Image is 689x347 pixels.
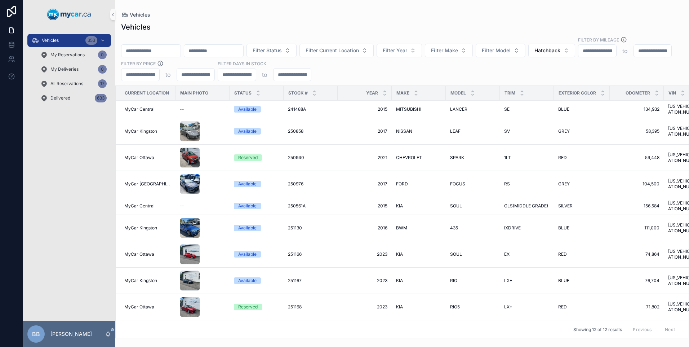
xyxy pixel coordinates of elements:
span: BB [32,330,40,338]
a: FORD [396,181,441,187]
a: 76,704 [614,278,659,284]
span: MITSUBISHI [396,106,421,112]
button: Select Button [476,44,525,57]
div: Available [238,251,257,258]
span: SE [504,106,510,112]
a: 2016 [342,225,387,231]
a: RED [558,304,605,310]
a: Available [234,203,279,209]
a: Reserved [234,304,279,310]
span: GREY [558,128,570,134]
span: Filter Year [383,47,407,54]
a: SOUL [450,251,495,257]
a: 1LT [504,155,550,161]
a: IXDRIVE [504,225,550,231]
span: FORD [396,181,408,187]
a: LX+ [504,278,550,284]
span: -- [180,203,184,209]
a: MyCar Kingston [124,278,171,284]
a: 250940 [288,155,333,161]
span: Delivered [50,95,70,101]
div: 0 [98,65,107,74]
a: Available [234,106,279,113]
span: Stock # [288,90,308,96]
a: BWM [396,225,441,231]
a: Reserved [234,154,279,161]
span: Filter Make [431,47,458,54]
span: Status [234,90,252,96]
span: GREY [558,181,570,187]
span: All Reservations [50,81,83,87]
div: Available [238,203,257,209]
a: Available [234,225,279,231]
div: Available [238,181,257,187]
a: Vehicles [121,11,150,18]
img: App logo [47,9,91,20]
span: LEAF [450,128,461,134]
a: 104,500 [614,181,659,187]
span: 251130 [288,225,302,231]
a: My Reservations0 [36,48,111,61]
span: 250858 [288,128,303,134]
a: RS [504,181,550,187]
span: EX [504,251,510,257]
span: -- [180,106,184,112]
span: 2017 [342,128,387,134]
span: SPARK [450,155,464,161]
a: SE [504,106,550,112]
a: GREY [558,181,605,187]
label: FILTER BY PRICE [121,60,156,67]
span: 134,932 [614,106,659,112]
span: IXDRIVE [504,225,521,231]
a: 241488A [288,106,333,112]
div: scrollable content [23,29,115,114]
span: Vehicles [130,11,150,18]
span: MyCar Kingston [124,225,157,231]
span: 2015 [342,203,387,209]
a: KIA [396,304,441,310]
button: Select Button [246,44,297,57]
span: SOUL [450,203,462,209]
a: -- [180,203,225,209]
span: RIO5 [450,304,460,310]
a: -- [180,106,225,112]
span: 250561A [288,203,306,209]
a: 58,395 [614,128,659,134]
span: Main Photo [180,90,208,96]
a: 251166 [288,251,333,257]
a: 111,000 [614,225,659,231]
div: 633 [95,94,107,102]
a: 2023 [342,278,387,284]
a: EX [504,251,550,257]
a: 156,584 [614,203,659,209]
span: BWM [396,225,407,231]
span: Odometer [626,90,650,96]
a: 251130 [288,225,333,231]
a: SPARK [450,155,495,161]
span: RED [558,304,567,310]
a: SOUL [450,203,495,209]
span: RED [558,251,567,257]
span: 251166 [288,251,302,257]
button: Select Button [425,44,473,57]
a: 2023 [342,251,387,257]
div: Available [238,106,257,113]
a: All Reservations17 [36,77,111,90]
a: LEAF [450,128,495,134]
span: Hatchback [534,47,560,54]
a: RIO5 [450,304,495,310]
span: 250940 [288,155,304,161]
span: MyCar Kingston [124,278,157,284]
span: MyCar Ottawa [124,251,154,257]
h1: Vehicles [121,22,151,32]
span: Make [396,90,409,96]
a: MyCar Ottawa [124,155,171,161]
span: Filter Current Location [306,47,359,54]
span: 71,802 [614,304,659,310]
p: to [622,47,628,55]
span: LX+ [504,304,512,310]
